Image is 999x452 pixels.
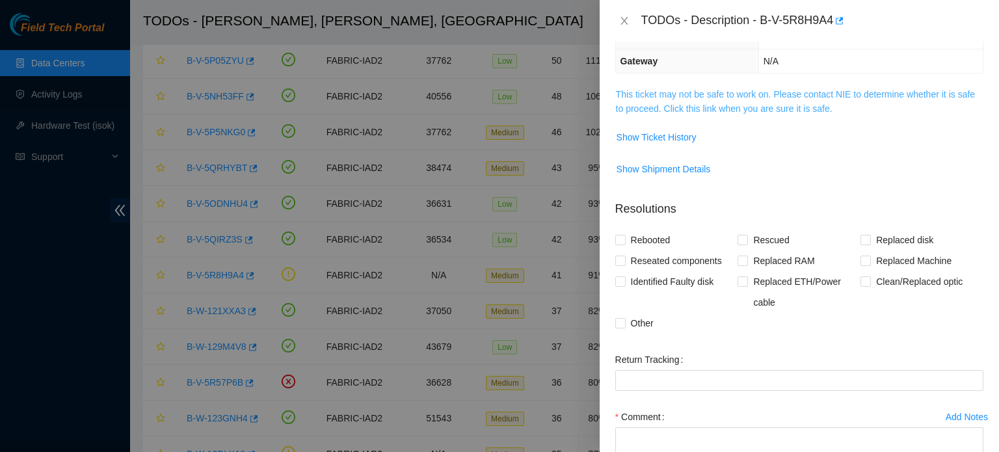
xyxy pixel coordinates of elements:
[945,406,989,427] button: Add Notes
[764,56,779,66] span: N/A
[626,313,659,334] span: Other
[620,56,658,66] span: Gateway
[615,15,633,27] button: Close
[748,271,860,313] span: Replaced ETH/Power cable
[617,130,697,144] span: Show Ticket History
[748,230,794,250] span: Rescued
[946,412,988,421] div: Add Notes
[615,406,670,427] label: Comment
[641,10,983,31] div: TODOs - Description - B-V-5R8H9A4
[871,230,939,250] span: Replaced disk
[615,349,689,370] label: Return Tracking
[616,89,975,114] a: This ticket may not be safe to work on. Please contact NIE to determine whether it is safe to pro...
[617,162,711,176] span: Show Shipment Details
[748,250,819,271] span: Replaced RAM
[871,271,968,292] span: Clean/Replaced optic
[626,230,676,250] span: Rebooted
[626,250,727,271] span: Reseated components
[615,370,983,391] input: Return Tracking
[616,159,712,179] button: Show Shipment Details
[626,271,719,292] span: Identified Faulty disk
[615,190,983,218] p: Resolutions
[616,127,697,148] button: Show Ticket History
[871,250,957,271] span: Replaced Machine
[619,16,630,26] span: close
